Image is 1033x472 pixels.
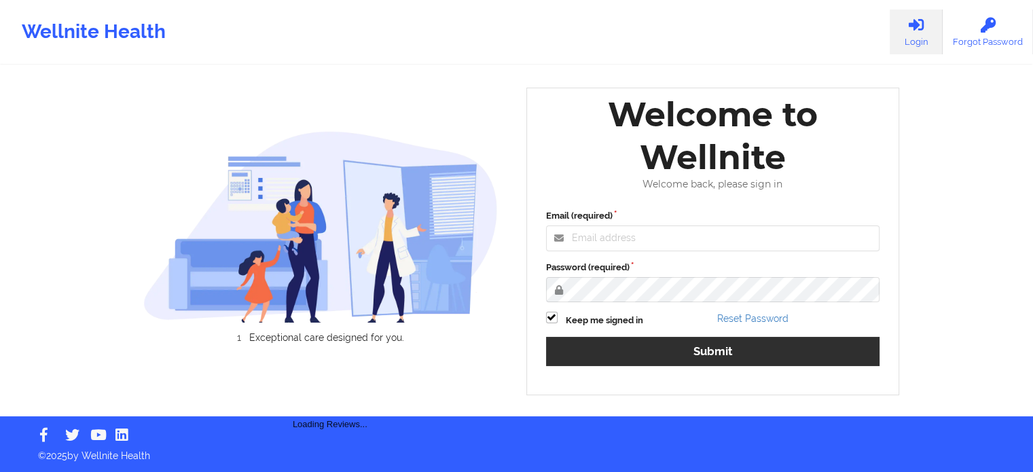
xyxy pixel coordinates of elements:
div: Loading Reviews... [143,366,517,431]
div: Welcome to Wellnite [537,93,890,179]
label: Password (required) [546,261,880,274]
img: wellnite-auth-hero_200.c722682e.png [143,130,498,323]
a: Reset Password [717,313,789,324]
label: Keep me signed in [566,314,643,327]
p: © 2025 by Wellnite Health [29,439,1004,462]
button: Submit [546,337,880,366]
a: Login [890,10,943,54]
div: Welcome back, please sign in [537,179,890,190]
input: Email address [546,225,880,251]
li: Exceptional care designed for you. [156,332,498,343]
a: Forgot Password [943,10,1033,54]
label: Email (required) [546,209,880,223]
